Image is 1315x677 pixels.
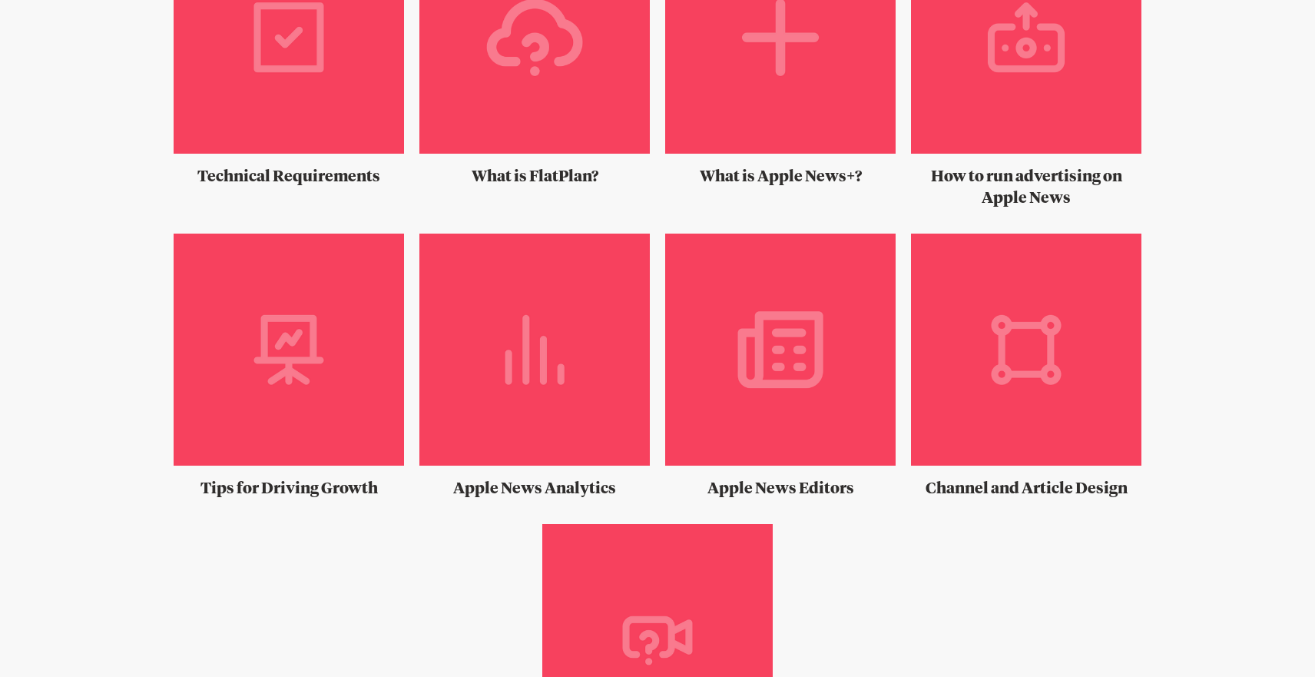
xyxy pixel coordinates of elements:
[665,234,896,499] a: Apple News Editors
[419,234,650,499] a: Apple News Analytics
[419,166,650,188] h2: What is FlatPlan?
[419,478,650,499] h2: Apple News Analytics
[174,166,404,188] h2: Technical Requirements
[911,166,1141,209] h2: How to run advertising on Apple News
[665,166,896,188] h2: What is Apple News+?
[174,234,404,499] a: Tips for Driving Growth
[665,478,896,499] h2: Apple News Editors
[174,478,404,499] h2: Tips for Driving Growth
[911,234,1141,499] a: Channel and Article Design
[911,478,1141,499] h2: Channel and Article Design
